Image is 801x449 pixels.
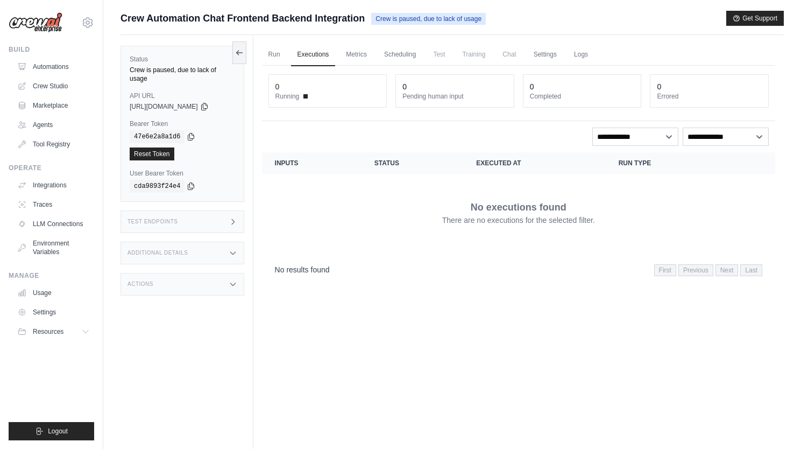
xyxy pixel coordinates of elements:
a: Environment Variables [13,235,94,261]
p: No results found [275,264,330,275]
img: Logo [9,12,62,33]
span: Next [715,264,739,276]
a: Automations [13,58,94,75]
div: Crew is paused, due to lack of usage [130,66,235,83]
a: Run [262,44,287,66]
label: User Bearer Token [130,169,235,178]
div: Manage [9,271,94,280]
h3: Test Endpoints [127,219,178,225]
div: 0 [402,81,407,92]
a: Marketplace [13,97,94,114]
span: Logout [48,427,68,436]
th: Run Type [606,152,724,174]
nav: Pagination [654,264,762,276]
code: cda9893f24e4 [130,180,185,193]
span: First [654,264,676,276]
label: Status [130,55,235,64]
span: [URL][DOMAIN_NAME] [130,102,198,111]
th: Executed at [463,152,605,174]
span: Last [740,264,762,276]
a: Tool Registry [13,136,94,153]
a: Agents [13,116,94,134]
span: Crew is paused, due to lack of usage [371,13,486,25]
span: Test [427,44,451,65]
a: Settings [13,304,94,321]
span: Resources [33,327,63,336]
dt: Pending human input [402,92,507,101]
a: Metrics [339,44,373,66]
a: Usage [13,284,94,301]
label: API URL [130,92,235,100]
span: Running [275,92,300,101]
span: Training is not available until the deployment is complete [456,44,492,65]
div: 0 [530,81,534,92]
h3: Actions [127,281,153,287]
button: Logout [9,422,94,440]
dt: Completed [530,92,635,101]
nav: Pagination [262,256,775,283]
section: Crew executions table [262,152,775,283]
button: Resources [13,323,94,340]
p: There are no executions for the selected filter. [442,215,595,226]
code: 47e6e2a8a1d6 [130,130,185,143]
th: Inputs [262,152,361,174]
div: 0 [275,81,280,92]
p: No executions found [471,200,566,215]
button: Get Support [726,11,784,26]
div: Operate [9,164,94,172]
a: Traces [13,196,94,213]
a: Executions [291,44,336,66]
span: Previous [678,264,713,276]
div: Build [9,45,94,54]
th: Status [361,152,464,174]
a: Scheduling [378,44,422,66]
span: Chat is not available until the deployment is complete [496,44,522,65]
h3: Additional Details [127,250,188,256]
a: LLM Connections [13,215,94,233]
span: Crew Automation Chat Frontend Backend Integration [120,11,365,26]
label: Bearer Token [130,120,235,128]
dt: Errored [657,92,762,101]
a: Reset Token [130,148,174,160]
a: Logs [568,44,594,66]
a: Integrations [13,177,94,194]
a: Settings [527,44,563,66]
div: 0 [657,81,661,92]
a: Crew Studio [13,78,94,95]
